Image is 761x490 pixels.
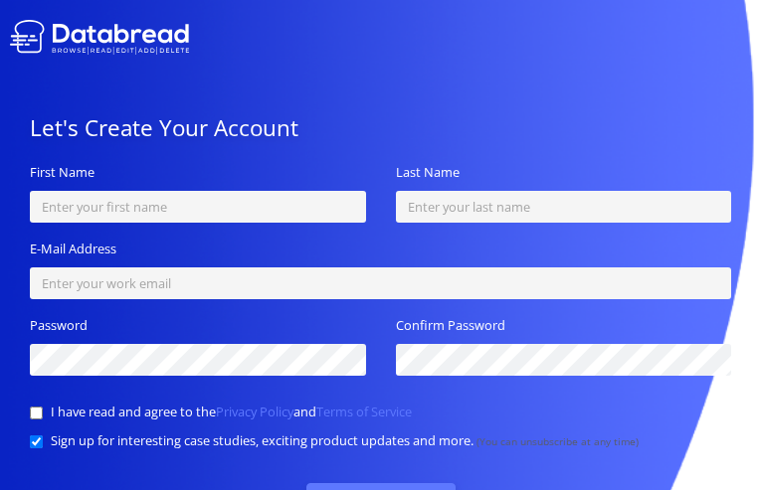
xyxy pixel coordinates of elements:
[30,191,366,223] input: Enter your first name
[216,403,293,420] a: Privacy Policy
[316,403,412,420] a: Terms of Service
[51,430,474,450] label: Sign up for interesting case studies, exciting product updates and more.
[30,315,88,335] label: Password
[396,191,732,223] input: Enter your last name
[51,402,412,421] label: I have read and agree to the and
[10,20,189,55] img: logo-white.svg
[30,267,731,299] input: Enter your work email
[30,239,116,258] label: E-Mail Address
[396,162,460,182] label: Last Name
[30,114,731,142] div: Let's Create Your Account
[396,315,505,335] label: Confirm Password
[30,162,95,182] label: First Name
[476,434,639,448] small: (You can unsubscribe at any time)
